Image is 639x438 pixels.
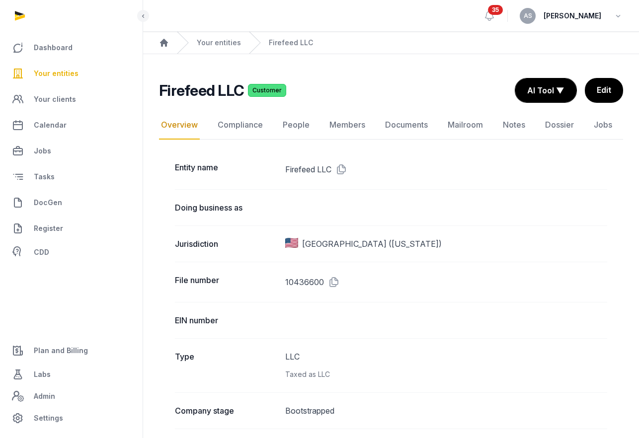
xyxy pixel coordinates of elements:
a: Overview [159,111,200,140]
a: Labs [8,363,135,386]
a: Admin [8,386,135,406]
a: Mailroom [446,111,485,140]
dt: Type [175,351,277,380]
a: Dashboard [8,36,135,60]
nav: Breadcrumb [143,32,639,54]
a: Tasks [8,165,135,189]
span: Dashboard [34,42,73,54]
span: Settings [34,412,63,424]
span: [GEOGRAPHIC_DATA] ([US_STATE]) [302,238,442,250]
a: Plan and Billing [8,339,135,363]
a: CDD [8,242,135,262]
span: AS [524,13,532,19]
span: Your clients [34,93,76,105]
a: People [281,111,312,140]
dt: File number [175,274,277,290]
span: Plan and Billing [34,345,88,357]
span: Jobs [34,145,51,157]
a: Your clients [8,87,135,111]
span: Calendar [34,119,67,131]
a: DocGen [8,191,135,215]
span: Register [34,222,63,234]
dd: 10436600 [285,274,608,290]
dd: LLC [285,351,608,380]
dd: Firefeed LLC [285,161,608,177]
a: Notes [501,111,527,140]
button: AI Tool ▼ [515,78,576,102]
span: Customer [248,84,286,97]
span: Labs [34,368,51,380]
a: Your entities [8,62,135,85]
h2: Firefeed LLC [159,81,244,99]
span: CDD [34,246,49,258]
a: Compliance [216,111,265,140]
dt: EIN number [175,314,277,326]
a: Jobs [8,139,135,163]
a: Your entities [197,38,241,48]
dt: Entity name [175,161,277,177]
dt: Jurisdiction [175,238,277,250]
dd: Bootstrapped [285,405,608,417]
a: Dossier [543,111,576,140]
a: Register [8,217,135,240]
nav: Tabs [159,111,623,140]
dt: Doing business as [175,202,277,214]
a: Members [327,111,367,140]
a: Firefeed LLC [269,38,313,48]
div: Taxed as LLC [285,368,608,380]
span: Your entities [34,68,79,79]
a: Edit [585,78,623,103]
a: Calendar [8,113,135,137]
span: Tasks [34,171,55,183]
dt: Company stage [175,405,277,417]
a: Jobs [592,111,614,140]
span: DocGen [34,197,62,209]
a: Documents [383,111,430,140]
a: Settings [8,406,135,430]
span: 35 [488,5,503,15]
button: AS [520,8,536,24]
span: [PERSON_NAME] [544,10,601,22]
span: Admin [34,390,55,402]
